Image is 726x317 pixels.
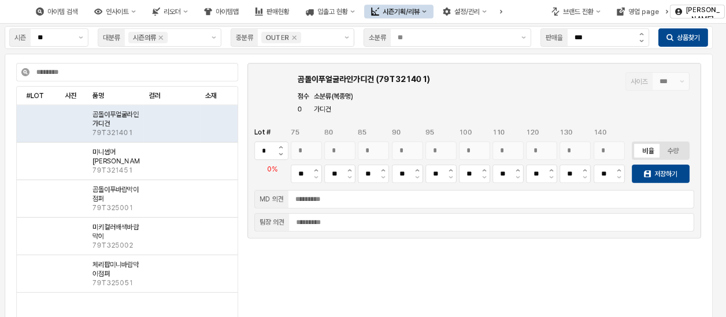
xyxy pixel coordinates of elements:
button: 브랜드 전환 [544,5,608,18]
p: 저장하기 [654,169,677,178]
button: 증가 [634,29,649,38]
button: 증가 [309,165,323,174]
button: Lot # 증가 [273,142,288,151]
span: 점수 [298,92,309,100]
div: 판매율 [546,32,563,43]
div: 중분류 [236,32,253,43]
button: 제안 사항 표시 [340,29,354,46]
span: 미니썸머[PERSON_NAME] [92,147,139,166]
div: 아이템 검색 [47,8,78,16]
span: 가디건 [314,103,331,115]
span: 79T325002 [92,241,133,250]
button: 증가 [544,165,558,174]
span: 소재 [205,91,217,100]
div: OUTER [266,32,290,43]
button: 상품찾기 [658,28,708,47]
p: 상품찾기 [677,33,700,42]
div: 리오더 [164,8,181,16]
span: 소분류(복종명) [314,92,353,100]
p: [PERSON_NAME] [686,5,720,24]
span: 0 [298,103,302,115]
span: 곰돌이푸얼굴라인가디건 [92,110,139,128]
button: 리오더 [145,5,195,18]
button: 제안 사항 표시 [675,73,689,90]
div: 시즌의류 [133,32,156,43]
button: 증가 [342,165,357,174]
span: Lot # [254,128,271,136]
button: 시즌기획/리뷰 [364,5,434,18]
button: 증가 [577,165,592,174]
button: 증가 [477,165,491,174]
button: 설정/관리 [436,5,494,18]
span: 컬러 [149,91,160,100]
button: [PERSON_NAME] [670,5,725,18]
button: Lot # 감소 [273,151,288,160]
div: 시즌기획/리뷰 [383,8,420,16]
div: 영업 page [628,8,659,16]
button: 증가 [410,165,424,174]
span: 79T321451 [92,166,132,175]
button: 아이템 검색 [29,5,85,18]
label: 수량 [661,146,686,156]
button: 증가 [443,165,458,174]
span: 미키컬러배색바람막이 [92,222,139,241]
span: 품명 [92,91,104,100]
span: 체리팝미니바람막이점퍼 [92,260,139,278]
button: 증가 [376,165,390,174]
span: 79T325051 [92,278,133,288]
div: 사이즈 [631,76,648,87]
span: 곰돌이푸바람막이점퍼 [92,185,139,203]
span: 130 [560,128,573,136]
span: 110 [492,128,505,136]
div: 수량 [668,147,679,155]
button: 인사이트 [87,5,143,18]
span: 85 [358,128,367,136]
button: 제안 사항 표시 [517,29,531,46]
span: 140 [594,128,607,136]
span: #LOT [27,91,45,100]
div: 입출고 현황 [317,8,348,16]
div: 설정/관리 [454,8,480,16]
div: 비율 [643,147,654,155]
div: Remove 시즌의류 [158,35,163,40]
span: 95 [425,128,435,136]
div: 브랜드 전환 [563,8,594,16]
button: 영업 page [610,5,666,18]
span: 80 [324,128,334,136]
span: 79T325001 [92,203,133,212]
span: 100 [459,128,472,136]
button: 판매현황 [248,5,297,18]
span: 사진 [65,91,77,100]
button: 저장하기 [632,165,690,183]
button: 입출고 현황 [299,5,362,18]
span: 79T321401 [92,128,132,137]
span: 120 [526,128,539,136]
div: 아이템맵 [216,8,239,16]
span: 75 [291,128,300,136]
button: 증가 [612,165,626,174]
button: 감소 [634,38,649,47]
div: 대분류 [103,32,120,43]
div: 판매현황 [266,8,290,16]
div: 시즌 [14,32,26,43]
button: 아이템맵 [197,5,246,18]
div: 인사이트 [106,8,129,16]
div: 소분류 [369,32,386,43]
label: 비율 [636,146,661,156]
p: 0% [259,164,286,174]
h6: 곰돌이푸얼굴라인가디건 (79T321401) [298,74,614,84]
div: MD 의견 [260,193,284,205]
span: 90 [392,128,401,136]
div: Remove OUTER [292,35,297,40]
button: 제안 사항 표시 [74,29,88,46]
div: 팀장 의견 [260,217,284,228]
button: 제안 사항 표시 [207,29,221,46]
